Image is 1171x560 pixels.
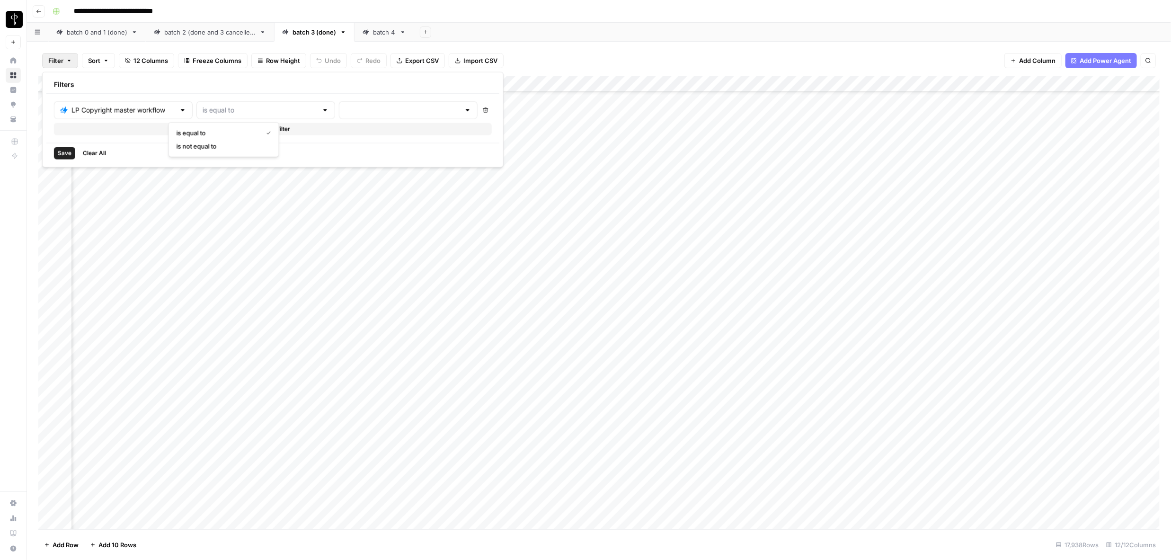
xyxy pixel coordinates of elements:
div: batch 0 and 1 (done) [67,27,127,37]
a: Insights [6,82,21,98]
button: Add Row [38,537,84,552]
a: batch 4 [355,23,414,42]
button: Row Height [251,53,306,68]
button: Freeze Columns [178,53,248,68]
button: Sort [82,53,115,68]
a: batch 0 and 1 (done) [48,23,146,42]
div: batch 4 [373,27,396,37]
input: is equal to [203,106,318,115]
a: Usage [6,511,21,526]
span: Add Filter [264,125,290,133]
span: Row Height [266,56,300,65]
button: Clear All [79,147,110,160]
button: Add Column [1004,53,1062,68]
span: Save [58,149,71,158]
button: Undo [310,53,347,68]
span: Add Column [1019,56,1056,65]
span: Filter [48,56,63,65]
div: batch 2 (done and 3 cancelled) [164,27,256,37]
span: Redo [365,56,381,65]
button: Help + Support [6,541,21,556]
a: Browse [6,68,21,83]
div: 17,938 Rows [1052,537,1102,552]
a: Your Data [6,112,21,127]
span: 12 Columns [133,56,168,65]
span: Undo [325,56,341,65]
button: Redo [351,53,387,68]
span: is not equal to [177,142,267,151]
div: 12/12 Columns [1102,537,1160,552]
button: Filter [42,53,78,68]
a: Home [6,53,21,68]
button: Workspace: LP Production Workloads [6,8,21,31]
img: LP Production Workloads Logo [6,11,23,28]
a: batch 3 (done) [274,23,355,42]
span: Add Row [53,540,79,550]
a: Learning Hub [6,526,21,541]
span: Add Power Agent [1080,56,1131,65]
div: Filters [46,76,499,94]
button: 12 Columns [119,53,174,68]
span: Freeze Columns [193,56,241,65]
span: Export CSV [405,56,439,65]
button: Add Filter [54,123,492,135]
span: Clear All [83,149,106,158]
span: Sort [88,56,100,65]
span: Import CSV [463,56,497,65]
span: Add 10 Rows [98,540,136,550]
button: Save [54,147,75,160]
div: Filter [42,72,504,168]
input: LP Copyright master workflow [71,106,175,115]
div: batch 3 (done) [293,27,336,37]
button: Add Power Agent [1065,53,1137,68]
button: Import CSV [449,53,504,68]
button: Add 10 Rows [84,537,142,552]
a: batch 2 (done and 3 cancelled) [146,23,274,42]
button: Export CSV [390,53,445,68]
a: Opportunities [6,97,21,112]
span: is equal to [177,128,259,138]
a: Settings [6,496,21,511]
